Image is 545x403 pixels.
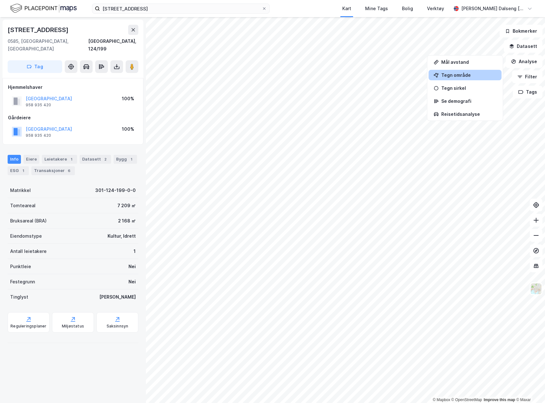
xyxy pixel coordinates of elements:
[31,166,75,175] div: Transaksjoner
[128,156,135,162] div: 1
[402,5,413,12] div: Bolig
[441,111,496,117] div: Reisetidsanalyse
[118,217,136,225] div: 2 168 ㎡
[506,55,542,68] button: Analyse
[100,4,262,13] input: Søk på adresse, matrikkel, gårdeiere, leietakere eller personer
[8,166,29,175] div: ESG
[107,324,128,329] div: Saksinnsyn
[10,278,35,286] div: Festegrunn
[8,25,70,35] div: [STREET_ADDRESS]
[365,5,388,12] div: Mine Tags
[8,37,88,53] div: 0585, [GEOGRAPHIC_DATA], [GEOGRAPHIC_DATA]
[10,293,28,301] div: Tinglyst
[122,125,134,133] div: 100%
[513,373,545,403] iframe: Chat Widget
[8,114,138,122] div: Gårdeiere
[10,248,47,255] div: Antall leietakere
[504,40,542,53] button: Datasett
[513,86,542,98] button: Tags
[62,324,84,329] div: Miljøstatus
[484,398,515,402] a: Improve this map
[461,5,525,12] div: [PERSON_NAME] Dalseng [PERSON_NAME]
[88,37,138,53] div: [GEOGRAPHIC_DATA], 124/199
[68,156,75,162] div: 1
[342,5,351,12] div: Kart
[451,398,482,402] a: OpenStreetMap
[128,263,136,270] div: Nei
[8,83,138,91] div: Hjemmelshaver
[128,278,136,286] div: Nei
[108,232,136,240] div: Kultur, Idrett
[441,85,496,91] div: Tegn sirkel
[26,102,51,108] div: 958 935 420
[99,293,136,301] div: [PERSON_NAME]
[427,5,444,12] div: Verktøy
[513,373,545,403] div: Kontrollprogram for chat
[114,155,137,164] div: Bygg
[102,156,108,162] div: 2
[66,168,72,174] div: 6
[441,72,496,78] div: Tegn område
[26,133,51,138] div: 958 935 420
[10,202,36,209] div: Tomteareal
[8,155,21,164] div: Info
[10,324,46,329] div: Reguleringsplaner
[530,283,542,295] img: Z
[10,263,31,270] div: Punktleie
[80,155,111,164] div: Datasett
[512,70,542,83] button: Filter
[441,59,496,65] div: Mål avstand
[122,95,134,102] div: 100%
[433,398,450,402] a: Mapbox
[441,98,496,104] div: Se demografi
[20,168,26,174] div: 1
[134,248,136,255] div: 1
[23,155,39,164] div: Eiere
[42,155,77,164] div: Leietakere
[117,202,136,209] div: 7 209 ㎡
[10,232,42,240] div: Eiendomstype
[10,187,31,194] div: Matrikkel
[95,187,136,194] div: 301-124-199-0-0
[10,3,77,14] img: logo.f888ab2527a4732fd821a326f86c7f29.svg
[500,25,542,37] button: Bokmerker
[8,60,62,73] button: Tag
[10,217,47,225] div: Bruksareal (BRA)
